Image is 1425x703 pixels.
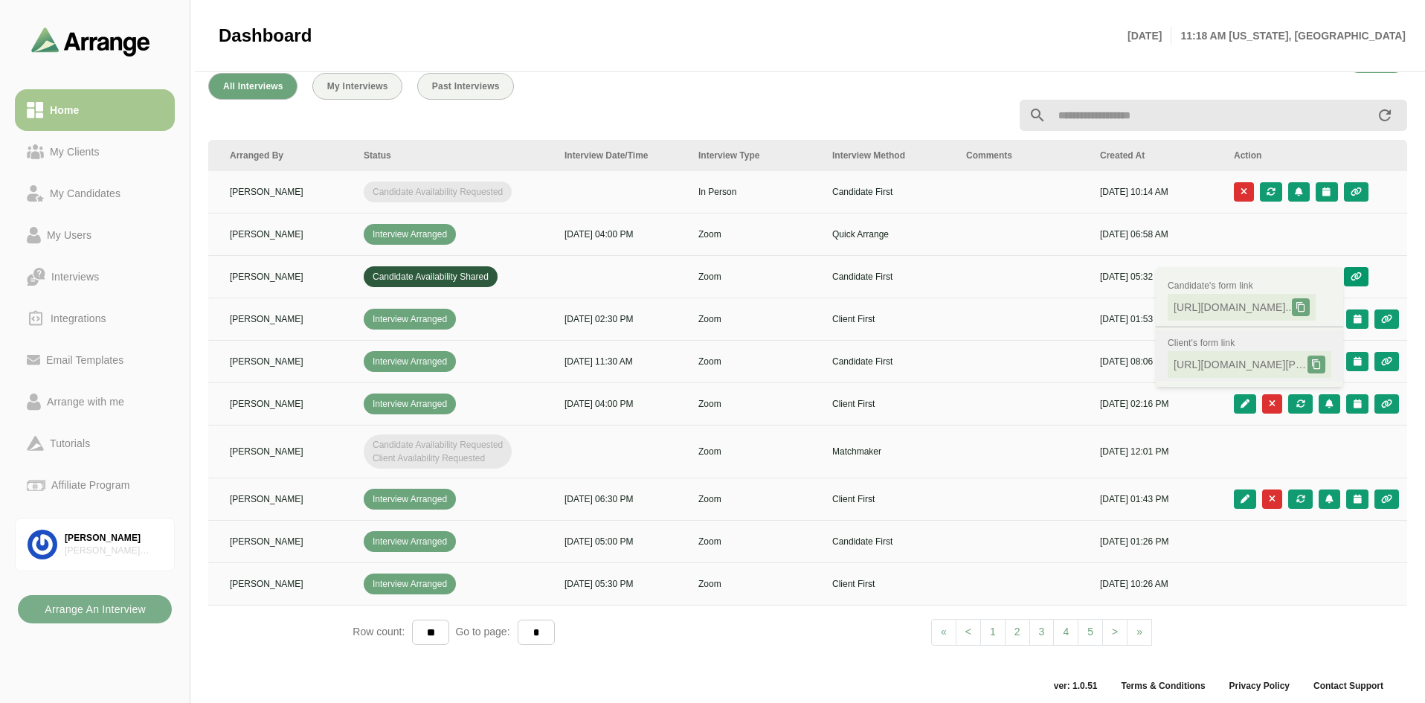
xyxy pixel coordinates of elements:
[222,81,283,92] span: All Interviews
[364,531,456,552] span: Interview Arranged
[31,27,150,56] img: arrangeai-name-small-logo.4d2b8aee.svg
[832,228,948,241] p: Quick Arrange
[1376,106,1394,124] i: appended action
[364,574,456,594] span: Interview Arranged
[230,149,346,162] div: Arranged By
[1100,149,1216,162] div: Created At
[1127,619,1152,646] a: Next
[45,309,112,327] div: Integrations
[1302,680,1395,692] a: Contact Support
[698,445,814,458] p: Zoom
[1168,280,1253,291] span: Candidate's form link
[966,149,1082,162] div: Comments
[230,577,346,591] p: [PERSON_NAME]
[41,226,97,244] div: My Users
[698,312,814,326] p: Zoom
[832,185,948,199] p: Candidate First
[698,185,814,199] p: In Person
[65,532,162,545] div: [PERSON_NAME]
[1100,270,1216,283] p: [DATE] 05:32 PM
[40,351,129,369] div: Email Templates
[431,81,500,92] span: Past Interviews
[230,228,346,241] p: [PERSON_NAME]
[1128,27,1171,45] p: [DATE]
[364,351,456,372] span: Interview Arranged
[230,397,346,411] p: [PERSON_NAME]
[1174,357,1307,372] span: [URL][DOMAIN_NAME][PERSON_NAME]..
[417,73,514,100] button: Past Interviews
[364,149,547,162] div: Status
[41,393,130,411] div: Arrange with me
[15,131,175,173] a: My Clients
[230,312,346,326] p: [PERSON_NAME]
[1102,619,1128,646] a: Next
[698,577,814,591] p: Zoom
[15,518,175,571] a: [PERSON_NAME][PERSON_NAME] Associates
[312,73,402,100] button: My Interviews
[564,492,681,506] p: [DATE] 06:30 PM
[1217,680,1302,692] a: Privacy Policy
[832,355,948,368] p: Candidate First
[449,626,517,638] span: Go to page:
[219,25,312,47] span: Dashboard
[230,270,346,283] p: [PERSON_NAME]
[364,434,512,469] span: Candidate Availability Requested Client Availability Requested
[1174,300,1292,315] span: [URL][DOMAIN_NAME]..
[15,214,175,256] a: My Users
[1078,619,1103,646] a: 5
[1005,619,1030,646] a: 2
[15,173,175,214] a: My Candidates
[698,149,814,162] div: Interview Type
[1100,577,1216,591] p: [DATE] 10:26 AM
[230,492,346,506] p: [PERSON_NAME]
[832,535,948,548] p: Candidate First
[15,381,175,423] a: Arrange with me
[698,355,814,368] p: Zoom
[832,270,948,283] p: Candidate First
[230,445,346,458] p: [PERSON_NAME]
[1112,626,1118,638] span: >
[832,445,948,458] p: Matchmaker
[698,535,814,548] p: Zoom
[353,626,412,638] span: Row count:
[230,355,346,368] p: [PERSON_NAME]
[364,309,456,330] span: Interview Arranged
[1100,492,1216,506] p: [DATE] 01:43 PM
[364,394,456,414] span: Interview Arranged
[1053,619,1078,646] a: 4
[44,434,96,452] div: Tutorials
[45,476,135,494] div: Affiliate Program
[564,397,681,411] p: [DATE] 04:00 PM
[1100,535,1216,548] p: [DATE] 01:26 PM
[208,73,297,100] button: All Interviews
[1100,445,1216,458] p: [DATE] 12:01 PM
[1100,228,1216,241] p: [DATE] 06:58 AM
[45,268,105,286] div: Interviews
[1136,626,1142,638] span: »
[364,489,456,510] span: Interview Arranged
[832,577,948,591] p: Client First
[832,149,948,162] div: Interview Method
[1100,312,1216,326] p: [DATE] 01:53 PM
[18,595,172,623] button: Arrange An Interview
[65,545,162,557] div: [PERSON_NAME] Associates
[1171,27,1406,45] p: 11:18 AM [US_STATE], [GEOGRAPHIC_DATA]
[564,577,681,591] p: [DATE] 05:30 PM
[832,492,948,506] p: Client First
[15,423,175,464] a: Tutorials
[564,312,681,326] p: [DATE] 02:30 PM
[15,464,175,506] a: Affiliate Program
[1100,185,1216,199] p: [DATE] 10:14 AM
[364,224,456,245] span: Interview Arranged
[698,397,814,411] p: Zoom
[1042,680,1110,692] span: ver: 1.0.51
[1029,619,1055,646] a: 3
[698,270,814,283] p: Zoom
[230,185,346,199] p: [PERSON_NAME]
[327,81,388,92] span: My Interviews
[1109,680,1217,692] a: Terms & Conditions
[1168,338,1235,348] span: Client's form link
[364,266,498,287] span: Candidate Availability Shared
[1100,355,1216,368] p: [DATE] 08:06 PM
[15,339,175,381] a: Email Templates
